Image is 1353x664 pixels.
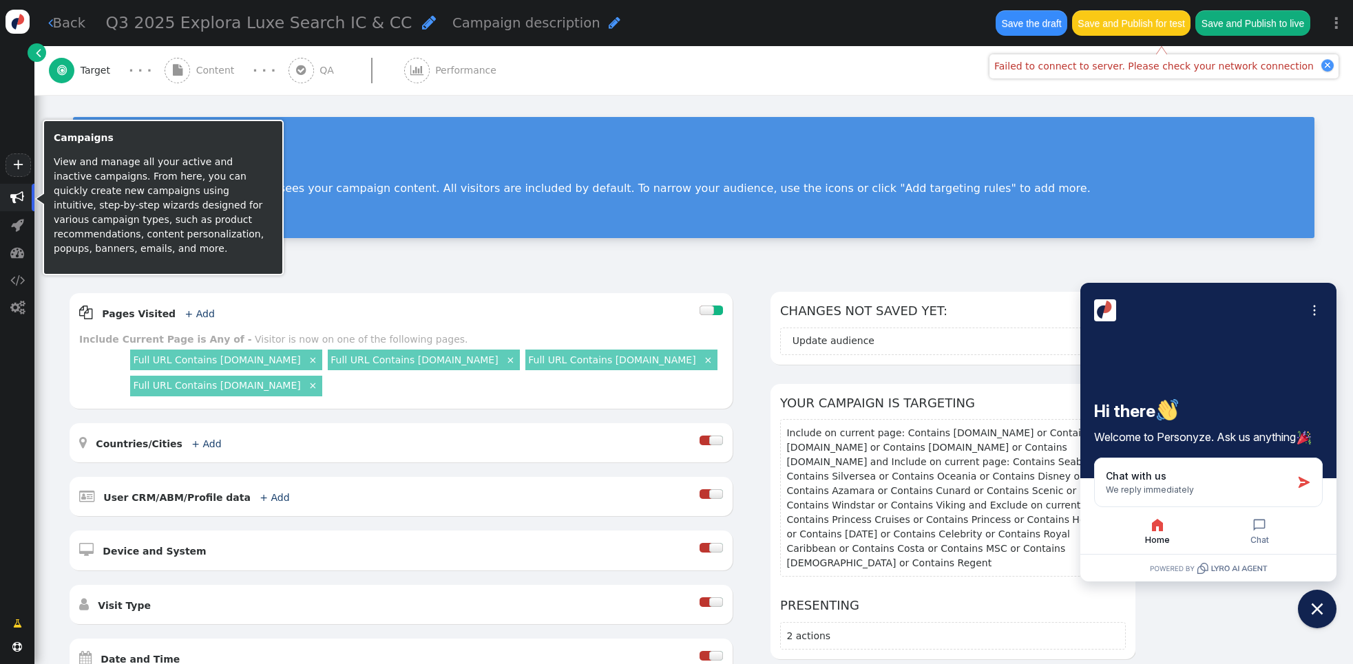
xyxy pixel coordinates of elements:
[3,611,32,636] a: 
[260,492,289,503] a: + Add
[6,10,30,34] img: logo-icon.svg
[994,59,1334,74] div: Failed to connect to server. Please check your network connection
[36,45,41,60] span: 
[504,353,516,365] a: ×
[12,642,22,652] span: 
[253,61,275,80] div: · · ·
[10,273,25,287] span: 
[57,65,67,76] span: 
[1072,10,1191,35] button: Save and Publish for test
[306,353,319,365] a: ×
[49,46,165,95] a:  Target · · ·
[452,15,600,31] span: Campaign description
[10,246,24,259] span: 
[173,65,182,76] span: 
[11,218,24,232] span: 
[422,14,436,30] span: 
[54,132,114,143] b: Campaigns
[306,378,319,391] a: ×
[103,546,206,557] b: Device and System
[319,63,339,78] span: QA
[331,354,498,365] a: Full URL Contains [DOMAIN_NAME]
[96,438,182,449] b: Countries/Cities
[92,136,1295,171] div: Visitor Targeting
[793,334,874,348] div: Update audience
[79,306,93,319] span: 
[54,155,274,256] p: View and manage all your active and inactive campaigns. From here, you can quickly create new cam...
[786,630,830,641] span: 2 actions
[404,46,527,95] a:  Performance
[780,419,1126,577] section: Include on current page: Contains [DOMAIN_NAME] or Contains [DOMAIN_NAME] or Contains [DOMAIN_NAM...
[103,492,251,503] b: User CRM/ABM/Profile data
[79,308,237,319] a:  Pages Visited + Add
[129,61,151,80] div: · · ·
[79,489,94,503] span: 
[191,438,221,449] a: + Add
[1320,3,1353,43] a: ⋮
[165,46,289,95] a:  Content · · ·
[780,394,1126,412] h6: Your campaign is targeting
[79,600,173,611] a:  Visit Type
[10,191,24,204] span: 
[98,600,151,611] b: Visit Type
[6,153,30,177] a: +
[106,13,412,32] span: Q3 2025 Explora Luxe Search IC & CC
[702,353,714,365] a: ×
[79,546,229,557] a:  Device and System
[780,596,1126,614] h6: Presenting
[528,354,695,365] a: Full URL Contains [DOMAIN_NAME]
[28,43,46,62] a: 
[92,182,1295,195] p: Set targeting rules to decide who sees your campaign content. All visitors are included by defaul...
[79,597,89,611] span: 
[185,308,215,319] a: + Add
[79,436,87,449] span: 
[79,438,244,449] a:  Countries/Cities + Add
[435,63,502,78] span: Performance
[102,308,176,319] b: Pages Visited
[133,354,300,365] a: Full URL Contains [DOMAIN_NAME]
[780,301,1126,320] h6: Changes not saved yet:
[410,65,423,76] span: 
[13,617,22,631] span: 
[79,334,252,345] b: Include Current Page is Any of -
[10,301,25,314] span: 
[609,16,620,30] span: 
[79,492,312,503] a:  User CRM/ABM/Profile data + Add
[133,380,300,391] a: Full URL Contains [DOMAIN_NAME]
[48,13,86,33] a: Back
[996,10,1067,35] button: Save the draft
[289,46,404,95] a:  QA
[79,543,94,557] span: 
[1195,10,1310,35] button: Save and Publish to live
[296,65,306,76] span: 
[81,63,116,78] span: Target
[255,334,468,345] div: Visitor is now on one of the following pages.
[48,16,53,30] span: 
[196,63,240,78] span: Content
